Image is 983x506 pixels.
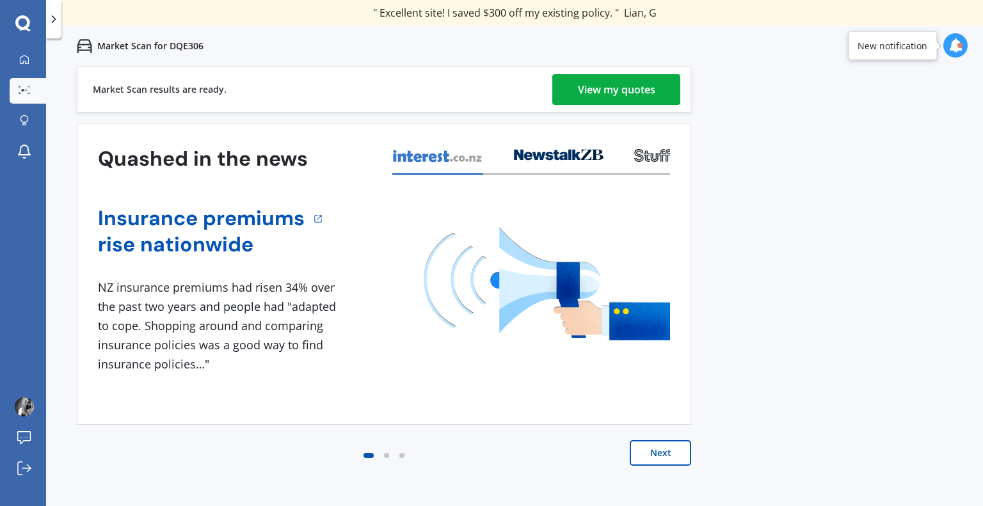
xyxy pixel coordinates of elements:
[578,74,655,105] div: View my quotes
[77,38,92,54] img: car.f15378c7a67c060ca3f3.svg
[424,227,670,340] img: media image
[552,74,680,105] a: View my quotes
[98,205,305,232] a: Insurance premiums
[858,39,927,52] div: New notification
[630,440,691,466] button: Next
[98,232,305,258] a: rise nationwide
[15,397,34,416] img: 3bdadc777b9e56a25ca7068d27b0de65
[93,67,227,112] div: Market Scan results are ready.
[98,278,341,374] div: NZ insurance premiums had risen 34% over the past two years and people had "adapted to cope. Shop...
[97,40,204,52] p: Market Scan for DQE306
[98,146,308,172] h3: Quashed in the news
